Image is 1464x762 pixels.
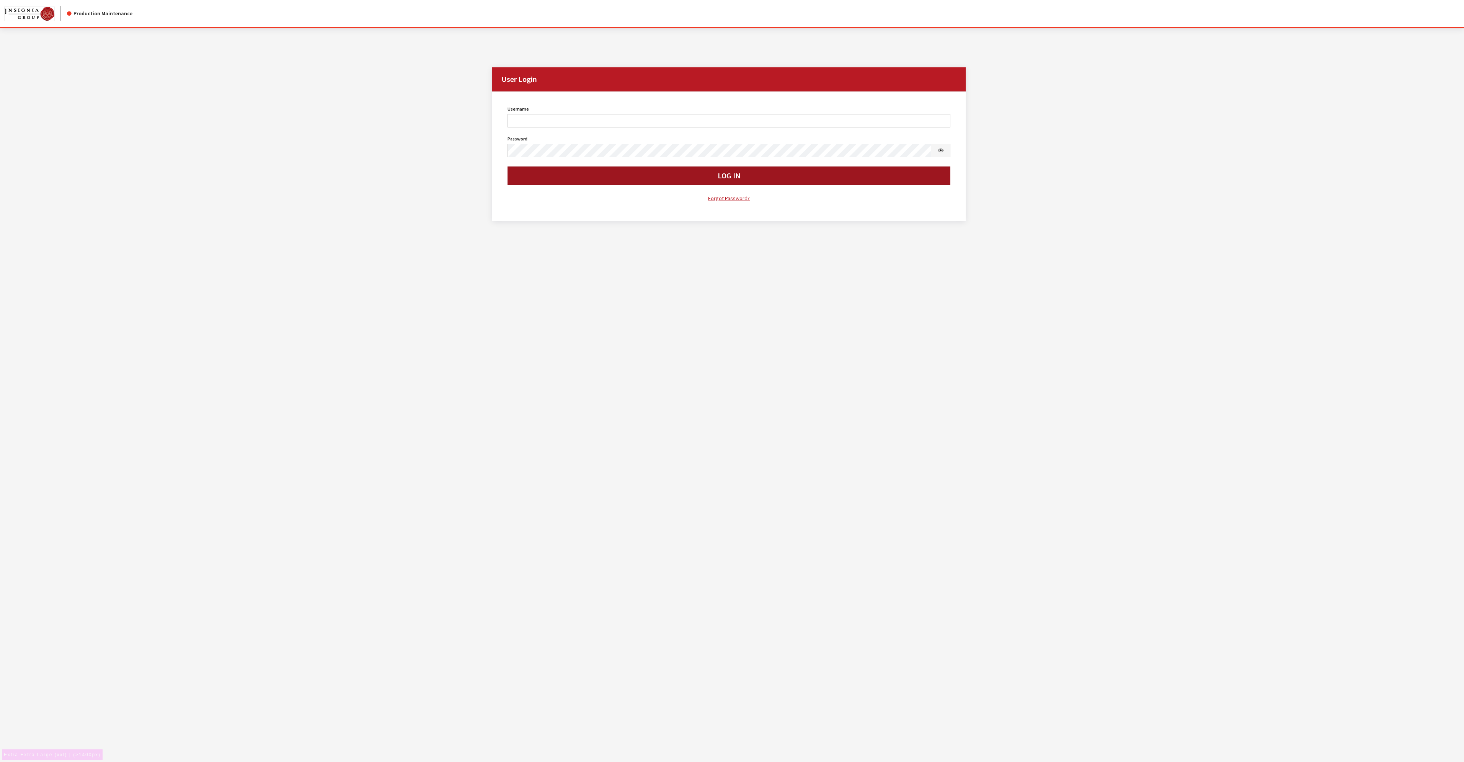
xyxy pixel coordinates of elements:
h2: User Login [492,67,966,91]
label: Username [508,106,529,113]
a: Insignia Group logo [5,6,67,21]
button: Log In [508,166,951,185]
a: Forgot Password? [508,194,951,203]
button: Show Password [931,144,951,157]
div: Production Maintenance [67,10,132,18]
label: Password [508,135,527,142]
img: Catalog Maintenance [5,7,54,21]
